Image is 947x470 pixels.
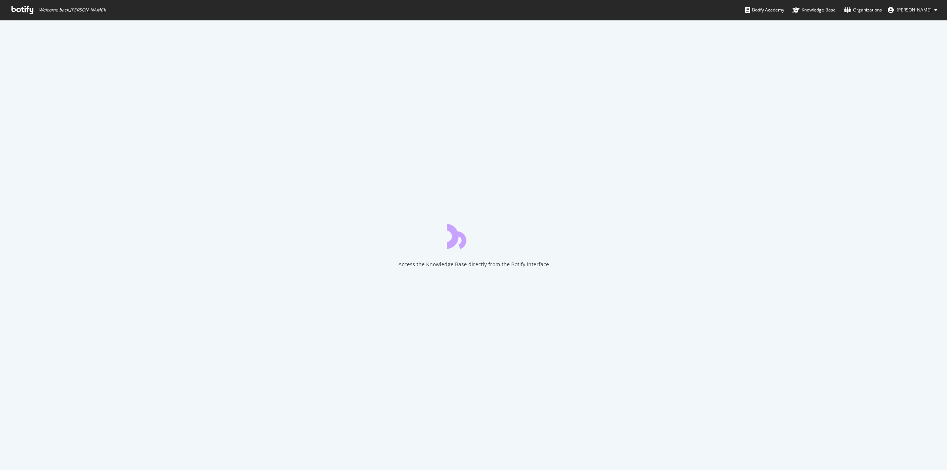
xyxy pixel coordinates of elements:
[882,4,943,16] button: [PERSON_NAME]
[398,261,549,268] div: Access the Knowledge Base directly from the Botify interface
[745,6,784,14] div: Botify Academy
[897,7,931,13] span: Kavit Vichhivora
[844,6,882,14] div: Organizations
[792,6,836,14] div: Knowledge Base
[39,7,106,13] span: Welcome back, [PERSON_NAME] !
[447,222,500,249] div: animation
